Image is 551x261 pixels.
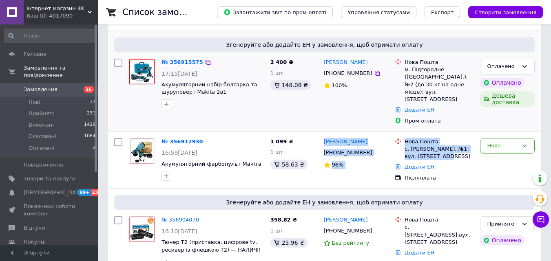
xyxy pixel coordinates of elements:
button: Експорт [425,6,460,18]
span: Експорт [431,9,454,15]
a: Додати ЕН [405,164,434,170]
span: 17:15[DATE] [162,70,197,77]
span: 100% [332,82,347,88]
a: Створити замовлення [460,9,543,15]
a: Додати ЕН [405,107,434,113]
span: Інтернет магазин 4K [27,5,88,12]
button: Створити замовлення [468,6,543,18]
div: м. Підгородне ([GEOGRAPHIC_DATA].), №2 (до 30 кг на одне місце): вул. [STREET_ADDRESS] [405,66,474,103]
span: 1 099 ₴ [270,138,293,145]
span: 358,82 ₴ [270,217,297,223]
div: Оплачено [480,78,524,88]
a: Акумуляторний фарбопульт Макіта [162,161,261,167]
span: Замовлення [24,86,58,93]
div: с. [PERSON_NAME], №1: вул. [STREET_ADDRESS] [405,145,474,160]
div: с. [STREET_ADDRESS]:вул. [STREET_ADDRESS] [405,224,474,246]
a: [PERSON_NAME] [324,138,368,146]
span: Управління статусами [347,9,410,15]
span: Показники роботи компанії [24,203,75,217]
span: Завантажити звіт по пром-оплаті [223,9,326,16]
span: 2 [93,145,95,152]
span: Замовлення та повідомлення [24,64,98,79]
div: [PHONE_NUMBER] [322,226,374,236]
span: Виконані [29,121,54,129]
div: 58.63 ₴ [270,160,308,169]
span: Товари та послуги [24,175,75,182]
a: Акумуляторний набір болгарка та шуруповерт Makita 2в1 [162,81,257,95]
span: Згенеруйте або додайте ЕН у замовлення, щоб отримати оплату [117,198,531,206]
span: Прийняті [29,110,54,117]
span: 16:10[DATE] [162,228,197,235]
div: 148.08 ₴ [270,80,311,90]
div: [PHONE_NUMBER] [322,147,374,158]
a: Фото товару [129,216,155,242]
span: 231 [87,110,95,117]
span: 1 шт. [270,70,285,76]
button: Завантажити звіт по пром-оплаті [217,6,333,18]
button: Управління статусами [341,6,416,18]
div: Пром-оплата [405,117,474,125]
span: Повідомлення [24,161,63,169]
span: Оплачені [29,145,54,152]
div: Нова Пошта [405,138,474,145]
span: Створити замовлення [475,9,536,15]
a: № 356915575 [162,59,203,65]
span: Без рейтингу [332,240,370,246]
span: 1 шт. [270,228,285,234]
span: [DEMOGRAPHIC_DATA] [24,189,84,196]
a: № 356912930 [162,138,203,145]
h1: Список замовлень [122,7,205,17]
div: Оплачено [480,235,524,245]
span: 99+ [77,189,91,196]
div: Післяплата [405,174,474,182]
span: 16:59[DATE] [162,149,197,156]
span: Скасовані [29,133,56,140]
input: Пошук [4,29,96,43]
a: [PERSON_NAME] [324,59,368,66]
span: 1064 [84,133,95,140]
div: Дешева доставка [480,91,535,107]
div: Прийнято [487,220,518,228]
span: Покупці [24,238,46,246]
div: 25.96 ₴ [270,238,308,248]
div: Нова Пошта [405,59,474,66]
span: 17 [90,99,95,106]
span: 1428 [84,121,95,129]
a: [PERSON_NAME] [324,216,368,224]
a: № 356904070 [162,217,199,223]
span: Відгуки [24,224,45,232]
a: Фото товару [129,138,155,164]
span: Головна [24,50,46,58]
span: 1 шт. [270,149,285,155]
span: 16 [84,86,94,93]
span: 96% [332,162,344,168]
img: Фото товару [129,59,155,84]
span: 2 400 ₴ [270,59,293,65]
div: Оплачено [487,62,518,71]
div: Нове [487,142,518,150]
button: Чат з покупцем [533,211,549,228]
span: 23 [91,189,100,196]
img: Фото товару [129,217,155,242]
span: Нові [29,99,40,106]
a: Тюнер T2 (приставка, цифрове tv, ресивер із флешкою T2) — НАЛИЧІ! [162,239,261,253]
div: Нова Пошта [405,216,474,224]
a: Додати ЕН [405,250,434,256]
div: Ваш ID: 4017090 [27,12,98,20]
div: [PHONE_NUMBER] [322,68,374,79]
span: Згенеруйте або додайте ЕН у замовлення, щоб отримати оплату [117,41,531,49]
a: Фото товару [129,59,155,85]
img: Фото товару [131,138,154,164]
